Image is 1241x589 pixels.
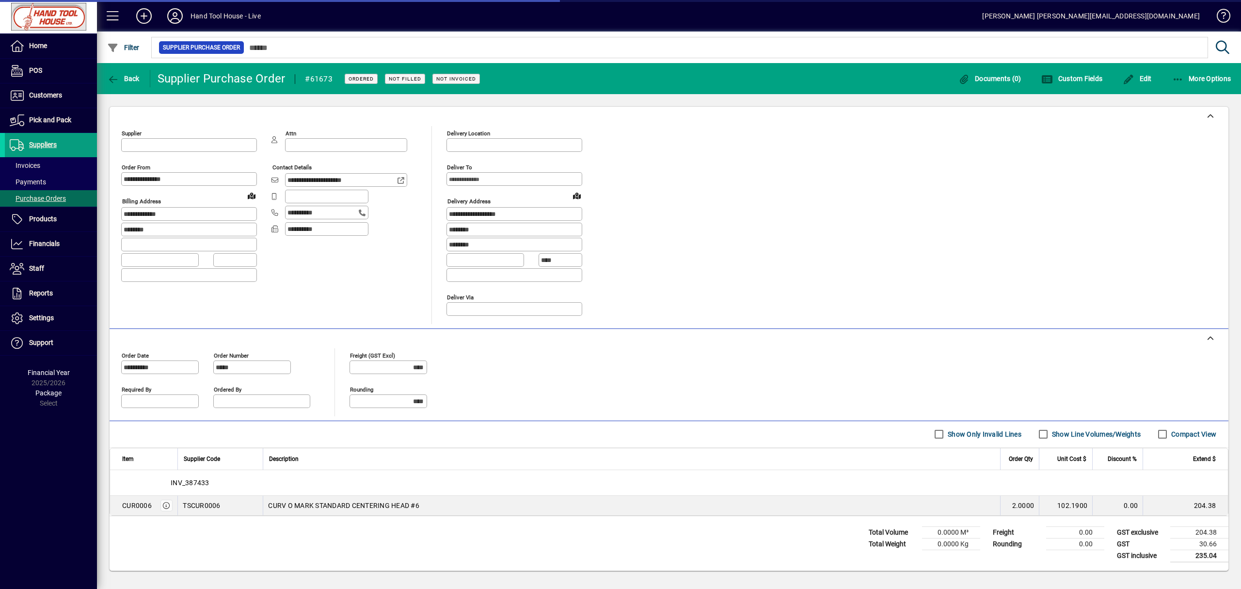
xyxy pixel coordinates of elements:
[29,116,71,124] span: Pick and Pack
[958,75,1021,82] span: Documents (0)
[5,281,97,306] a: Reports
[1057,454,1086,464] span: Unit Cost $
[1000,496,1039,515] td: 2.0000
[105,39,142,56] button: Filter
[956,70,1024,87] button: Documents (0)
[1112,526,1170,538] td: GST exclusive
[29,66,42,74] span: POS
[10,178,46,186] span: Payments
[122,130,142,137] mat-label: Supplier
[5,207,97,231] a: Products
[988,526,1046,538] td: Freight
[158,71,286,86] div: Supplier Purchase Order
[29,141,57,148] span: Suppliers
[389,76,421,82] span: Not Filled
[864,538,922,550] td: Total Weight
[1092,496,1143,515] td: 0.00
[305,71,333,87] div: #61673
[1143,496,1228,515] td: 204.38
[29,339,53,346] span: Support
[97,70,150,87] app-page-header-button: Back
[163,43,240,52] span: Supplier Purchase Order
[105,70,142,87] button: Back
[5,306,97,330] a: Settings
[1170,550,1228,562] td: 235.04
[214,352,249,359] mat-label: Order number
[922,526,980,538] td: 0.0000 M³
[28,369,70,376] span: Financial Year
[436,76,476,82] span: Not Invoiced
[286,130,296,137] mat-label: Attn
[10,195,66,202] span: Purchase Orders
[922,538,980,550] td: 0.0000 Kg
[29,264,44,272] span: Staff
[5,83,97,108] a: Customers
[447,130,490,137] mat-label: Delivery Location
[177,496,263,515] td: TSCUR0006
[5,232,97,256] a: Financials
[110,470,1228,495] div: INV_387433
[5,59,97,83] a: POS
[29,289,53,297] span: Reports
[350,386,373,393] mat-label: Rounding
[122,352,149,359] mat-label: Order date
[1170,538,1228,550] td: 30.66
[1009,454,1033,464] span: Order Qty
[1112,550,1170,562] td: GST inclusive
[1120,70,1154,87] button: Edit
[107,75,140,82] span: Back
[447,164,472,171] mat-label: Deliver To
[128,7,159,25] button: Add
[1046,526,1104,538] td: 0.00
[122,454,134,464] span: Item
[1169,429,1216,439] label: Compact View
[5,257,97,281] a: Staff
[10,162,40,169] span: Invoices
[982,8,1200,24] div: [PERSON_NAME] [PERSON_NAME][EMAIL_ADDRESS][DOMAIN_NAME]
[1112,538,1170,550] td: GST
[5,174,97,190] a: Payments
[244,188,259,203] a: View on map
[1039,496,1092,515] td: 102.1900
[214,386,241,393] mat-label: Ordered by
[946,429,1021,439] label: Show Only Invalid Lines
[184,454,220,464] span: Supplier Code
[350,352,395,359] mat-label: Freight (GST excl)
[29,240,60,247] span: Financials
[5,34,97,58] a: Home
[1039,70,1105,87] button: Custom Fields
[1172,75,1231,82] span: More Options
[29,91,62,99] span: Customers
[5,331,97,355] a: Support
[35,389,62,397] span: Package
[569,188,585,203] a: View on map
[1193,454,1216,464] span: Extend $
[29,314,54,322] span: Settings
[29,42,47,49] span: Home
[5,157,97,174] a: Invoices
[107,44,140,51] span: Filter
[5,190,97,207] a: Purchase Orders
[349,76,374,82] span: Ordered
[122,501,152,510] div: CUR0006
[1041,75,1102,82] span: Custom Fields
[29,215,57,223] span: Products
[268,501,419,510] span: CURV O MARK STANDARD CENTERING HEAD #6
[191,8,261,24] div: Hand Tool House - Live
[1170,526,1228,538] td: 204.38
[1170,70,1234,87] button: More Options
[864,526,922,538] td: Total Volume
[269,454,299,464] span: Description
[1123,75,1152,82] span: Edit
[5,108,97,132] a: Pick and Pack
[1050,429,1141,439] label: Show Line Volumes/Weights
[1108,454,1137,464] span: Discount %
[122,164,150,171] mat-label: Order from
[1046,538,1104,550] td: 0.00
[988,538,1046,550] td: Rounding
[1209,2,1229,33] a: Knowledge Base
[122,386,151,393] mat-label: Required by
[159,7,191,25] button: Profile
[447,294,474,300] mat-label: Deliver via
